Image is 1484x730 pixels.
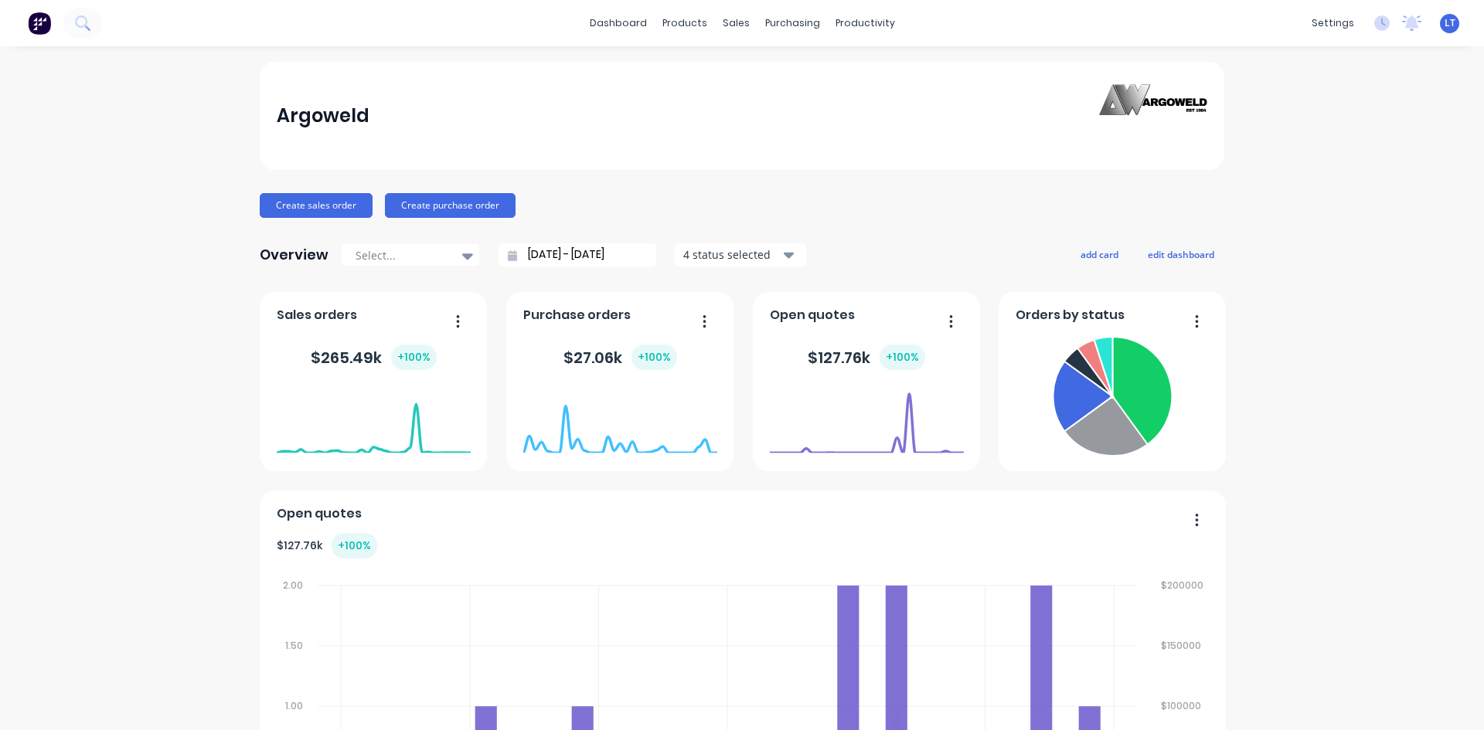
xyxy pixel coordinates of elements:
[260,239,328,270] div: Overview
[391,345,437,370] div: + 100 %
[332,533,377,559] div: + 100 %
[385,193,516,218] button: Create purchase order
[715,12,757,35] div: sales
[655,12,715,35] div: products
[1162,699,1202,712] tspan: $100000
[675,243,806,267] button: 4 status selected
[311,345,437,370] div: $ 265.49k
[1162,579,1204,592] tspan: $200000
[1162,639,1202,652] tspan: $150000
[1070,244,1128,264] button: add card
[28,12,51,35] img: Factory
[1016,306,1125,324] span: Orders by status
[770,306,855,324] span: Open quotes
[683,246,781,263] div: 4 status selected
[523,306,631,324] span: Purchase orders
[277,533,377,559] div: $ 127.76k
[757,12,828,35] div: purchasing
[284,639,302,652] tspan: 1.50
[808,345,925,370] div: $ 127.76k
[1099,84,1207,148] img: Argoweld
[563,345,677,370] div: $ 27.06k
[582,12,655,35] a: dashboard
[277,306,357,324] span: Sales orders
[1445,16,1455,30] span: LT
[1304,12,1362,35] div: settings
[260,193,373,218] button: Create sales order
[880,345,925,370] div: + 100 %
[1138,244,1224,264] button: edit dashboard
[284,699,302,712] tspan: 1.00
[828,12,903,35] div: productivity
[277,100,369,131] div: Argoweld
[282,579,302,592] tspan: 2.00
[631,345,677,370] div: + 100 %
